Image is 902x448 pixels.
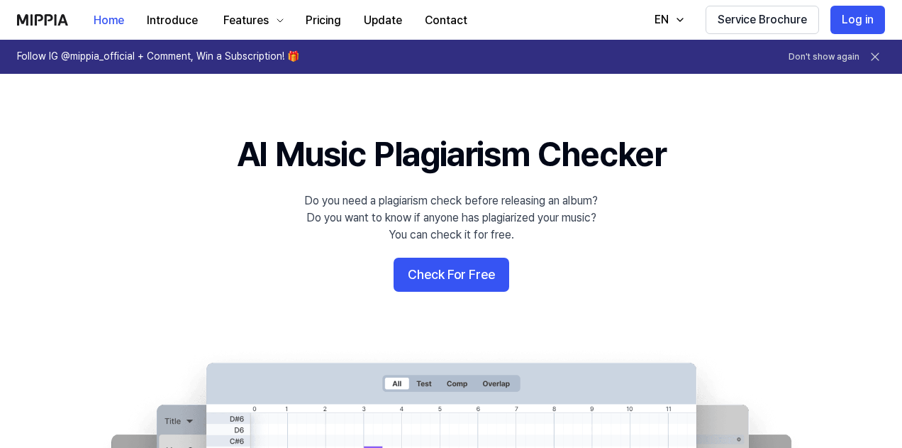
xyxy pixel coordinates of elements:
div: EN [652,11,672,28]
button: Features [209,6,294,35]
button: Pricing [294,6,352,35]
div: Do you need a plagiarism check before releasing an album? Do you want to know if anyone has plagi... [304,192,598,244]
button: Log in [830,6,885,34]
button: Contact [413,6,479,35]
h1: Follow IG @mippia_official + Comment, Win a Subscription! 🎁 [17,50,299,64]
a: Update [352,1,413,40]
button: Don't show again [789,51,859,63]
img: logo [17,14,68,26]
div: Features [221,12,272,29]
button: Home [82,6,135,35]
button: Check For Free [394,258,509,292]
button: EN [640,6,694,34]
button: Service Brochure [706,6,819,34]
button: Update [352,6,413,35]
a: Home [82,1,135,40]
h1: AI Music Plagiarism Checker [237,131,666,178]
button: Introduce [135,6,209,35]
